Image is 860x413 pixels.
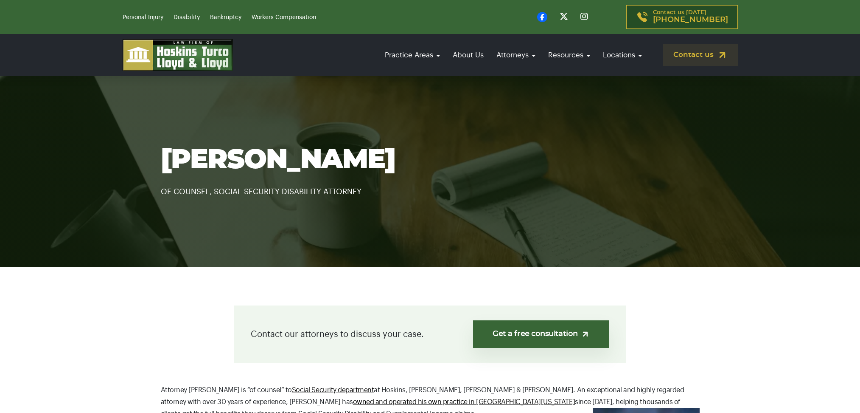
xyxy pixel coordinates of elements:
[210,14,241,20] a: Bankruptcy
[544,43,594,67] a: Resources
[234,306,626,363] div: Contact our attorneys to discuss your case.
[663,44,738,66] a: Contact us
[653,16,728,24] span: [PHONE_NUMBER]
[599,43,646,67] a: Locations
[123,14,163,20] a: Personal Injury
[353,399,575,405] a: owned and operated his own practice in [GEOGRAPHIC_DATA][US_STATE]
[626,5,738,29] a: Contact us [DATE][PHONE_NUMBER]
[292,387,374,393] a: Social Security department
[492,43,540,67] a: Attorneys
[473,320,609,348] a: Get a free consultation
[581,330,590,339] img: arrow-up-right-light.svg
[161,175,700,198] p: OF COUNSEL, SOCIAL SECURITY DISABILITY ATTORNEY
[252,14,316,20] a: Workers Compensation
[123,39,233,71] img: logo
[381,43,444,67] a: Practice Areas
[161,145,700,175] h1: [PERSON_NAME]
[174,14,200,20] a: Disability
[653,10,728,24] p: Contact us [DATE]
[448,43,488,67] a: About Us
